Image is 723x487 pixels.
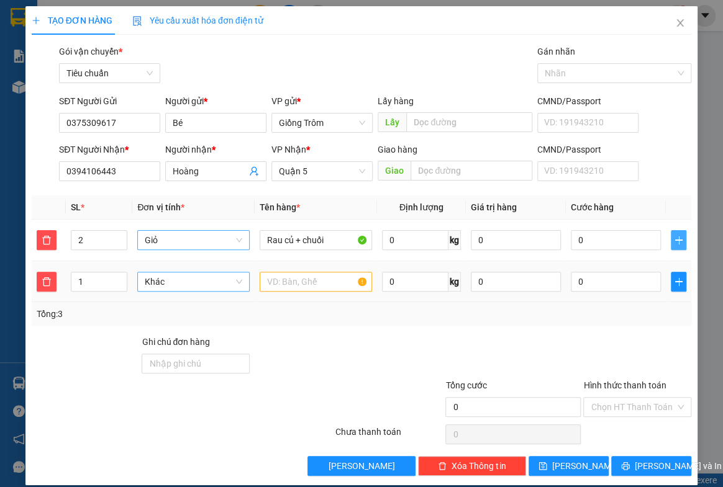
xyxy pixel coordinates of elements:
span: [PERSON_NAME] và In [635,459,722,473]
button: [PERSON_NAME] [307,456,416,476]
span: Quận 5 [279,162,365,181]
div: Người gửi [165,94,266,108]
span: user-add [249,166,259,176]
span: plus [671,277,686,287]
span: Yêu cầu xuất hóa đơn điện tử [132,16,263,25]
span: plus [32,16,40,25]
span: Lấy hàng [378,96,414,106]
button: Close [663,6,698,41]
span: Tổng cước [445,380,486,390]
img: icon [132,16,142,26]
button: plus [671,272,686,292]
span: [PERSON_NAME] [329,459,395,473]
input: 0 [471,272,561,292]
label: Hình thức thanh toán [583,380,666,390]
div: Chưa thanh toán [334,425,445,447]
div: SĐT Người Nhận [59,143,160,156]
span: delete [37,277,56,287]
label: Gán nhãn [537,47,575,56]
span: Xóa Thông tin [452,459,506,473]
span: Gói vận chuyển [59,47,122,56]
span: close [675,18,685,28]
span: Giao [378,161,411,181]
span: delete [438,462,447,471]
span: Giồng Trôm [279,114,365,132]
div: Người nhận [165,143,266,156]
span: delete [37,235,56,245]
span: Định lượng [399,202,443,212]
span: [PERSON_NAME] [552,459,619,473]
button: delete [37,230,57,250]
div: Tổng: 3 [37,307,280,321]
span: TẠO ĐƠN HÀNG [32,16,112,25]
input: 0 [471,230,561,250]
span: Tên hàng [260,202,300,212]
button: plus [671,230,686,250]
label: Ghi chú đơn hàng [142,337,210,347]
input: Ghi chú đơn hàng [142,354,250,373]
span: Cước hàng [571,202,614,212]
button: delete [37,272,57,292]
button: printer[PERSON_NAME] và In [611,456,691,476]
span: Khác [145,272,242,291]
span: kg [448,230,461,250]
span: kg [448,272,461,292]
button: deleteXóa Thông tin [418,456,526,476]
input: VD: Bàn, Ghế [260,230,372,250]
span: Giỏ [145,231,242,249]
span: Tiêu chuẩn [66,64,153,83]
span: save [539,462,547,471]
span: Lấy [378,112,406,132]
span: plus [671,235,686,245]
span: SL [71,202,81,212]
input: Dọc đường [406,112,532,132]
span: VP Nhận [271,145,306,154]
input: VD: Bàn, Ghế [260,272,372,292]
span: Giao hàng [378,145,417,154]
button: save[PERSON_NAME] [529,456,609,476]
div: CMND/Passport [537,143,639,156]
span: printer [621,462,630,471]
span: Giá trị hàng [471,202,517,212]
div: SĐT Người Gửi [59,94,160,108]
input: Dọc đường [411,161,532,181]
div: VP gửi [271,94,373,108]
div: CMND/Passport [537,94,639,108]
span: Đơn vị tính [137,202,184,212]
